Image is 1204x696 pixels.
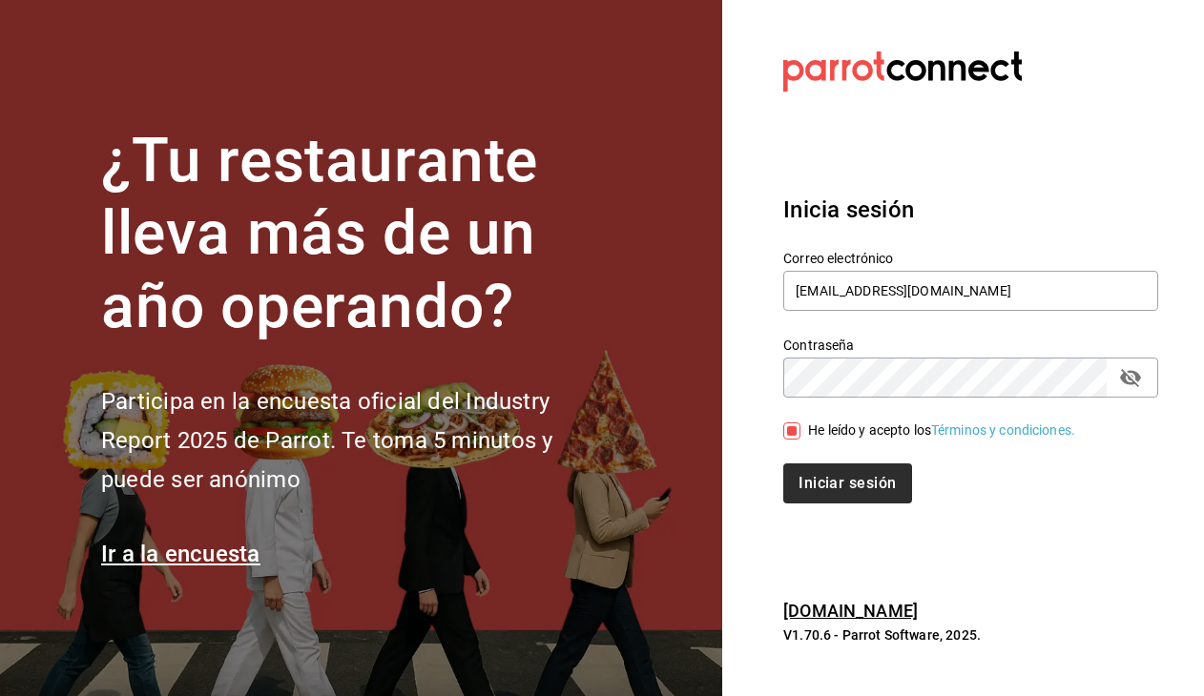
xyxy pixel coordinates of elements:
[783,338,1158,351] label: Contraseña
[783,193,1158,227] h3: Inicia sesión
[783,625,1158,645] p: V1.70.6 - Parrot Software, 2025.
[931,422,1075,438] a: Términos y condiciones.
[101,541,260,567] a: Ir a la encuesta
[783,463,911,503] button: Iniciar sesión
[783,251,1158,264] label: Correo electrónico
[101,125,616,344] h1: ¿Tu restaurante lleva más de un año operando?
[1114,361,1147,394] button: passwordField
[101,382,616,499] h2: Participa en la encuesta oficial del Industry Report 2025 de Parrot. Te toma 5 minutos y puede se...
[783,601,918,621] a: [DOMAIN_NAME]
[808,420,1075,440] div: He leído y acepto los
[783,271,1158,311] input: Ingresa tu correo electrónico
